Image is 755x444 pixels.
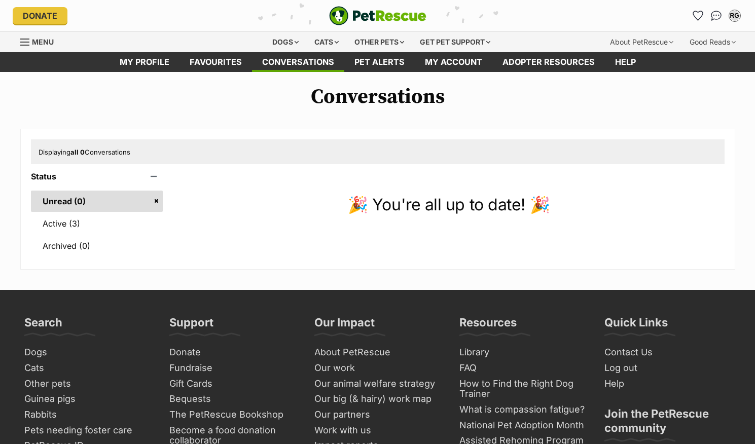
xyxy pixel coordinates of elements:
[455,402,590,418] a: What is compassion fatigue?
[690,8,743,24] ul: Account quick links
[265,32,306,52] div: Dogs
[413,32,497,52] div: Get pet support
[344,52,415,72] a: Pet alerts
[682,32,743,52] div: Good Reads
[173,193,724,217] p: 🎉 You're all up to date! 🎉
[347,32,411,52] div: Other pets
[20,423,155,438] a: Pets needing foster care
[165,345,300,360] a: Donate
[604,406,731,441] h3: Join the PetRescue community
[708,8,725,24] a: Conversations
[31,172,163,181] header: Status
[310,345,445,360] a: About PetRescue
[307,32,346,52] div: Cats
[600,376,735,392] a: Help
[459,315,517,336] h3: Resources
[690,8,706,24] a: Favourites
[329,6,426,25] a: PetRescue
[32,38,54,46] span: Menu
[329,6,426,25] img: logo-e224e6f780fb5917bec1dbf3a21bbac754714ae5b6737aabdf751b685950b380.svg
[605,52,646,72] a: Help
[600,360,735,376] a: Log out
[604,315,668,336] h3: Quick Links
[730,11,740,21] div: RG
[455,360,590,376] a: FAQ
[39,148,130,156] span: Displaying Conversations
[31,213,163,234] a: Active (3)
[20,376,155,392] a: Other pets
[455,376,590,402] a: How to Find the Right Dog Trainer
[600,345,735,360] a: Contact Us
[310,423,445,438] a: Work with us
[252,52,344,72] a: conversations
[20,407,155,423] a: Rabbits
[165,391,300,407] a: Bequests
[20,391,155,407] a: Guinea pigs
[31,191,163,212] a: Unread (0)
[31,235,163,256] a: Archived (0)
[310,376,445,392] a: Our animal welfare strategy
[20,345,155,360] a: Dogs
[179,52,252,72] a: Favourites
[165,376,300,392] a: Gift Cards
[314,315,375,336] h3: Our Impact
[165,360,300,376] a: Fundraise
[24,315,62,336] h3: Search
[13,7,67,24] a: Donate
[20,32,61,50] a: Menu
[415,52,492,72] a: My account
[603,32,680,52] div: About PetRescue
[70,148,85,156] strong: all 0
[711,11,722,21] img: chat-41dd97257d64d25036548639549fe6c8038ab92f7586957e7f3b1b290dea8141.svg
[727,8,743,24] button: My account
[20,360,155,376] a: Cats
[165,407,300,423] a: The PetRescue Bookshop
[310,407,445,423] a: Our partners
[310,360,445,376] a: Our work
[455,345,590,360] a: Library
[310,391,445,407] a: Our big (& hairy) work map
[169,315,213,336] h3: Support
[455,418,590,433] a: National Pet Adoption Month
[492,52,605,72] a: Adopter resources
[110,52,179,72] a: My profile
